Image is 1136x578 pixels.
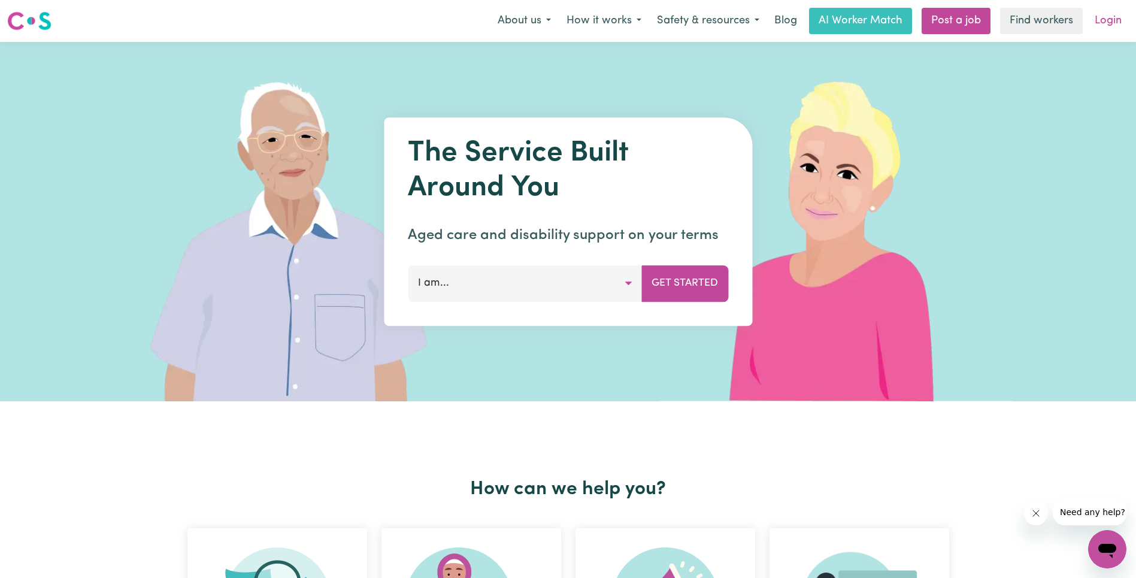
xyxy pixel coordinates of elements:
p: Aged care and disability support on your terms [408,225,728,246]
iframe: Close message [1024,501,1048,525]
button: About us [490,8,559,34]
button: How it works [559,8,649,34]
button: Safety & resources [649,8,767,34]
a: Blog [767,8,804,34]
a: Careseekers logo [7,7,52,35]
a: Post a job [922,8,990,34]
h2: How can we help you? [180,478,956,501]
button: I am... [408,265,642,301]
iframe: Message from company [1053,499,1126,525]
a: AI Worker Match [809,8,912,34]
img: Careseekers logo [7,10,52,32]
iframe: Button to launch messaging window [1088,530,1126,568]
a: Find workers [1000,8,1083,34]
a: Login [1087,8,1129,34]
h1: The Service Built Around You [408,137,728,205]
button: Get Started [641,265,728,301]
